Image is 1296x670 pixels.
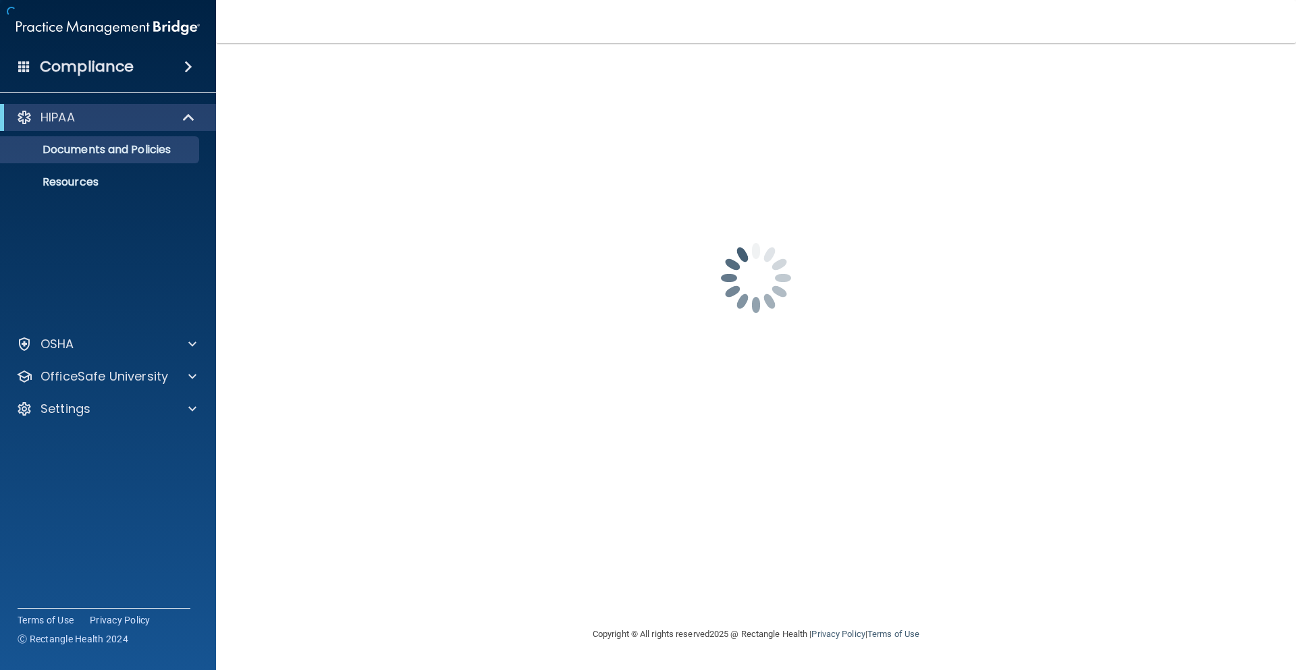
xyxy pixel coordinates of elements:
[18,632,128,646] span: Ⓒ Rectangle Health 2024
[40,57,134,76] h4: Compliance
[16,368,196,385] a: OfficeSafe University
[811,629,865,639] a: Privacy Policy
[16,109,196,125] a: HIPAA
[16,14,200,41] img: PMB logo
[510,613,1002,656] div: Copyright © All rights reserved 2025 @ Rectangle Health | |
[40,109,75,125] p: HIPAA
[9,143,193,157] p: Documents and Policies
[40,368,168,385] p: OfficeSafe University
[18,613,74,627] a: Terms of Use
[16,336,196,352] a: OSHA
[40,401,90,417] p: Settings
[1062,574,1280,628] iframe: Drift Widget Chat Controller
[16,401,196,417] a: Settings
[40,336,74,352] p: OSHA
[688,211,823,345] img: spinner.e123f6fc.gif
[9,175,193,189] p: Resources
[90,613,151,627] a: Privacy Policy
[867,629,919,639] a: Terms of Use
